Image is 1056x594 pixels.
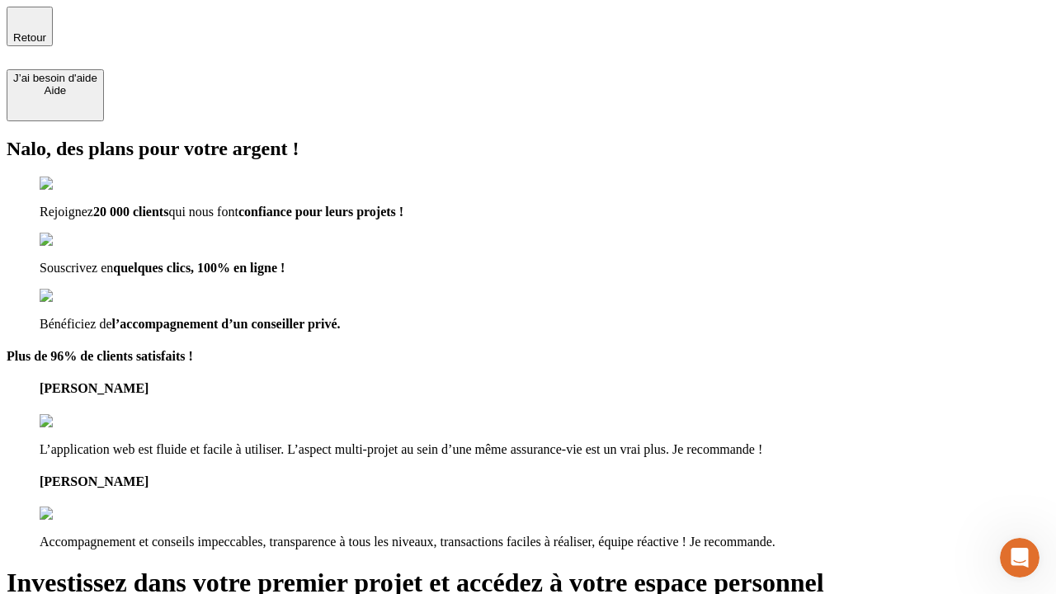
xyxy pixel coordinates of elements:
h4: Plus de 96% de clients satisfaits ! [7,349,1049,364]
iframe: Intercom live chat [1000,538,1039,577]
p: L’application web est fluide et facile à utiliser. L’aspect multi-projet au sein d’une même assur... [40,442,1049,457]
span: 20 000 clients [93,205,169,219]
button: Retour [7,7,53,46]
img: checkmark [40,177,111,191]
img: checkmark [40,233,111,247]
p: Accompagnement et conseils impeccables, transparence à tous les niveaux, transactions faciles à r... [40,535,1049,549]
h4: [PERSON_NAME] [40,381,1049,396]
img: reviews stars [40,414,121,429]
h2: Nalo, des plans pour votre argent ! [7,138,1049,160]
h4: [PERSON_NAME] [40,474,1049,489]
span: Retour [13,31,46,44]
img: checkmark [40,289,111,304]
div: J’ai besoin d'aide [13,72,97,84]
span: qui nous font [168,205,238,219]
button: J’ai besoin d'aideAide [7,69,104,121]
div: Aide [13,84,97,97]
span: quelques clics, 100% en ligne ! [113,261,285,275]
span: confiance pour leurs projets ! [238,205,403,219]
span: l’accompagnement d’un conseiller privé. [112,317,341,331]
span: Rejoignez [40,205,93,219]
span: Souscrivez en [40,261,113,275]
span: Bénéficiez de [40,317,112,331]
img: reviews stars [40,507,121,521]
